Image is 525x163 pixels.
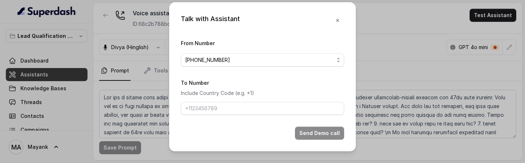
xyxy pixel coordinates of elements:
[181,14,240,27] div: Talk with Assistant
[181,53,344,67] button: [PHONE_NUMBER]
[181,80,209,86] label: To Number
[181,40,215,46] label: From Number
[185,56,334,64] span: [PHONE_NUMBER]
[181,102,344,115] input: +1123456789
[295,127,344,140] button: Send Demo call
[181,89,344,98] p: Include Country Code (e.g. +1)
